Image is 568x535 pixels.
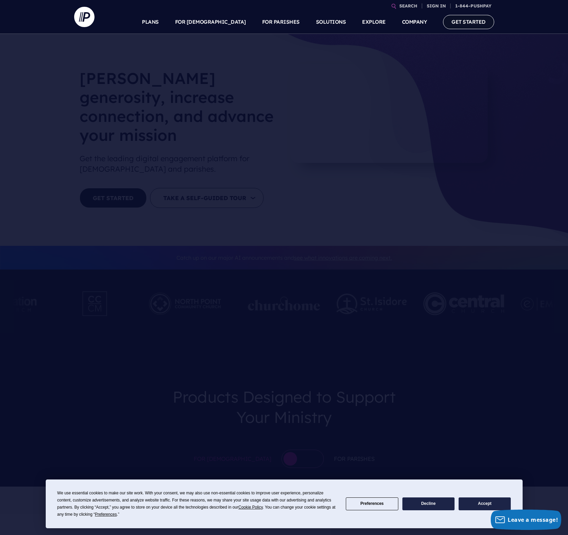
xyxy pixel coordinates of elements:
[142,10,159,34] a: PLANS
[46,479,523,528] div: Cookie Consent Prompt
[402,10,427,34] a: COMPANY
[57,490,338,518] div: We use essential cookies to make our site work. With your consent, we may also use non-essential ...
[175,10,246,34] a: FOR [DEMOGRAPHIC_DATA]
[316,10,346,34] a: SOLUTIONS
[262,10,300,34] a: FOR PARISHES
[508,516,558,523] span: Leave a message!
[402,497,455,511] button: Decline
[346,497,398,511] button: Preferences
[362,10,386,34] a: EXPLORE
[443,15,494,29] a: GET STARTED
[459,497,511,511] button: Accept
[491,510,561,530] button: Leave a message!
[95,512,117,517] span: Preferences
[238,505,263,510] span: Cookie Policy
